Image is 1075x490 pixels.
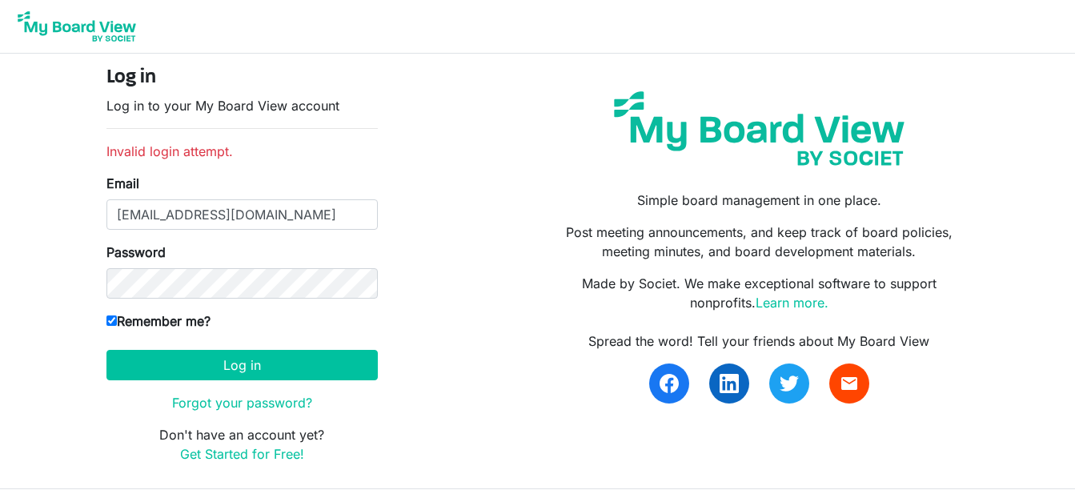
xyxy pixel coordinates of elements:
a: Forgot your password? [172,395,312,411]
div: Spread the word! Tell your friends about My Board View [549,331,969,351]
img: My Board View Logo [13,6,141,46]
input: Remember me? [106,315,117,326]
li: Invalid login attempt. [106,142,378,161]
h4: Log in [106,66,378,90]
label: Remember me? [106,311,211,331]
p: Post meeting announcements, and keep track of board policies, meeting minutes, and board developm... [549,223,969,261]
span: email [840,374,859,393]
button: Log in [106,350,378,380]
img: my-board-view-societ.svg [602,79,917,178]
label: Password [106,243,166,262]
p: Log in to your My Board View account [106,96,378,115]
a: Learn more. [756,295,828,311]
p: Simple board management in one place. [549,191,969,210]
img: facebook.svg [660,374,679,393]
p: Made by Societ. We make exceptional software to support nonprofits. [549,274,969,312]
a: Get Started for Free! [180,446,304,462]
a: email [829,363,869,404]
img: linkedin.svg [720,374,739,393]
img: twitter.svg [780,374,799,393]
label: Email [106,174,139,193]
p: Don't have an account yet? [106,425,378,464]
